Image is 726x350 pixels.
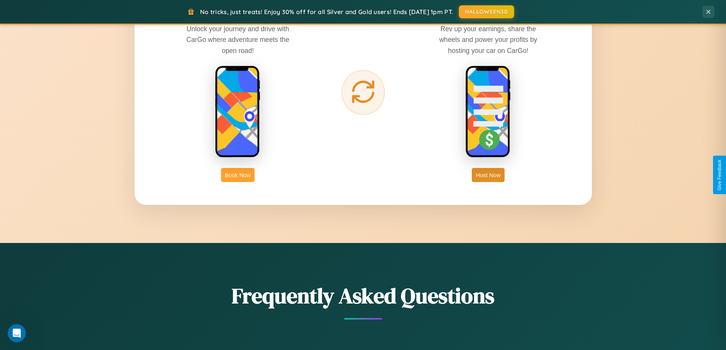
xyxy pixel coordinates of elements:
img: host phone [465,66,511,158]
div: Give Feedback [717,160,722,190]
p: Rev up your earnings, share the wheels and power your profits by hosting your car on CarGo! [431,24,545,56]
span: No tricks, just treats! Enjoy 30% off for all Silver and Gold users! Ends [DATE] 1pm PT. [200,8,453,16]
img: rent phone [215,66,261,158]
iframe: Intercom live chat [8,324,26,342]
button: Host Now [472,168,504,182]
p: Unlock your journey and drive with CarGo where adventure meets the open road! [181,24,295,56]
h2: Frequently Asked Questions [135,281,592,310]
button: HALLOWEEN30 [459,5,514,18]
button: Book Now [221,168,255,182]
